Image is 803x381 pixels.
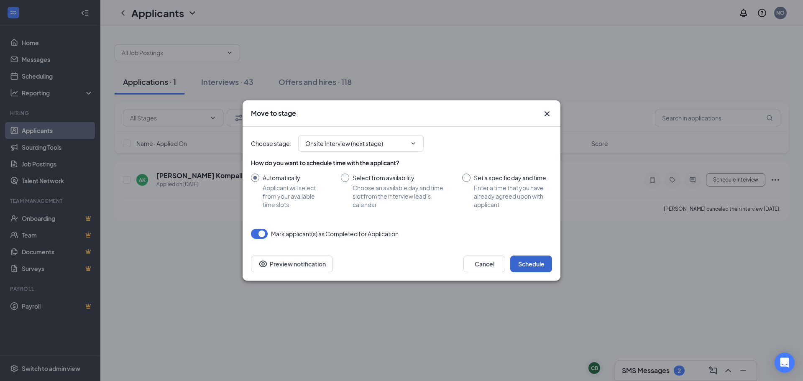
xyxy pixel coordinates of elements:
h3: Move to stage [251,109,296,118]
svg: ChevronDown [410,140,417,147]
span: Mark applicant(s) as Completed for Application [271,229,399,239]
button: Close [542,109,552,119]
div: Open Intercom Messenger [775,353,795,373]
svg: Cross [542,109,552,119]
button: Schedule [510,256,552,272]
div: How do you want to schedule time with the applicant? [251,159,552,167]
button: Preview notificationEye [251,256,333,272]
span: Choose stage : [251,139,292,148]
button: Cancel [463,256,505,272]
svg: Eye [258,259,268,269]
